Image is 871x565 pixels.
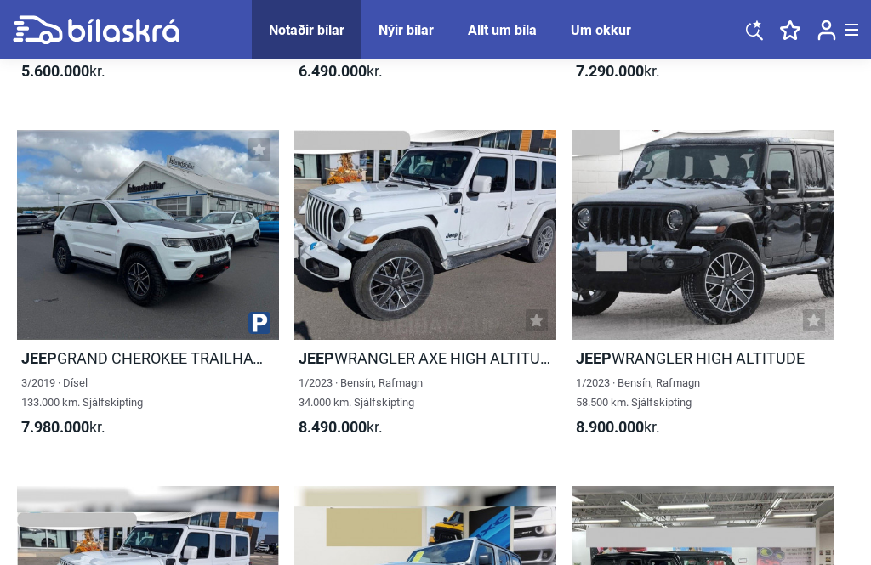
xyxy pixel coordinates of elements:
[269,22,344,38] a: Notaðir bílar
[21,417,105,437] span: kr.
[576,349,612,367] b: Jeep
[299,62,367,80] b: 6.490.000
[21,418,89,436] b: 7.980.000
[572,348,834,368] h2: WRANGLER HIGH ALTITUDE
[17,348,279,368] h2: GRAND CHEROKEE TRAILHAWK
[299,418,367,436] b: 8.490.000
[576,417,660,437] span: kr.
[572,130,834,451] a: JeepWRANGLER HIGH ALTITUDE1/2023 · Bensín, Rafmagn58.500 km. Sjálfskipting8.900.000kr.
[21,62,89,80] b: 5.600.000
[294,130,556,451] a: JeepWRANGLER AXE HIGH ALTITUDE1/2023 · Bensín, Rafmagn34.000 km. Sjálfskipting8.490.000kr.
[248,312,270,334] img: parking.png
[576,62,644,80] b: 7.290.000
[21,61,105,81] span: kr.
[576,61,660,81] span: kr.
[299,61,383,81] span: kr.
[576,418,644,436] b: 8.900.000
[817,20,836,41] img: user-login.svg
[21,376,143,409] span: 3/2019 · Dísel 133.000 km. Sjálfskipting
[571,22,631,38] a: Um okkur
[294,348,556,368] h2: WRANGLER AXE HIGH ALTITUDE
[576,376,700,409] span: 1/2023 · Bensín, Rafmagn 58.500 km. Sjálfskipting
[299,349,334,367] b: Jeep
[379,22,434,38] a: Nýir bílar
[21,349,57,367] b: Jeep
[17,130,279,451] a: JeepGRAND CHEROKEE TRAILHAWK3/2019 · Dísel133.000 km. Sjálfskipting7.980.000kr.
[299,417,383,437] span: kr.
[299,376,423,409] span: 1/2023 · Bensín, Rafmagn 34.000 km. Sjálfskipting
[468,22,537,38] a: Allt um bíla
